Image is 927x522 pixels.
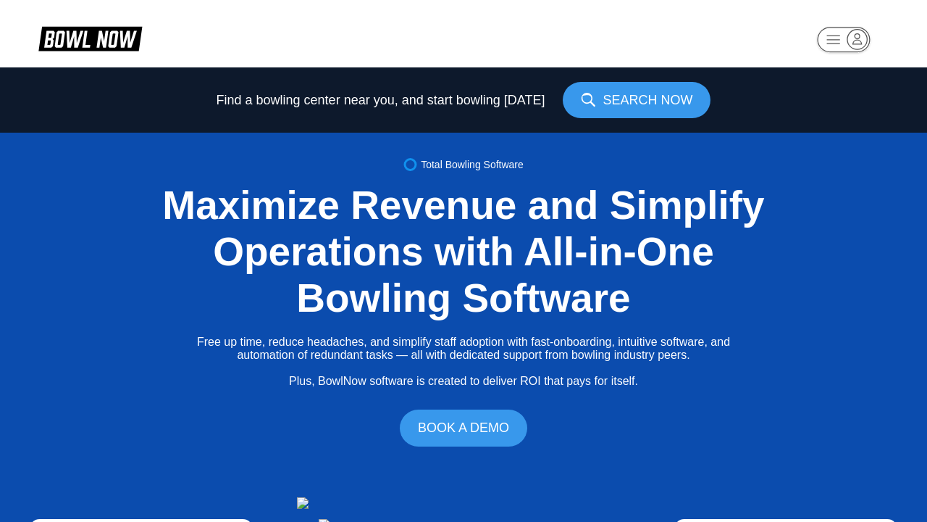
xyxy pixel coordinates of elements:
p: Free up time, reduce headaches, and simplify staff adoption with fast-onboarding, intuitive softw... [197,336,730,388]
span: Total Bowling Software [421,159,524,170]
a: BOOK A DEMO [400,410,527,447]
div: Maximize Revenue and Simplify Operations with All-in-One Bowling Software [138,182,789,321]
a: SEARCH NOW [563,82,710,118]
span: Find a bowling center near you, and start bowling [DATE] [217,93,545,107]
